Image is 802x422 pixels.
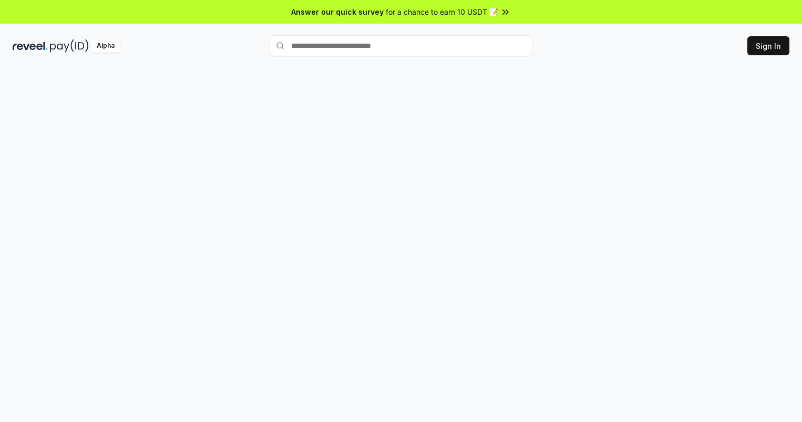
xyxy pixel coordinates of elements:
div: Alpha [91,39,120,53]
button: Sign In [747,36,789,55]
span: Answer our quick survey [291,6,384,17]
img: reveel_dark [13,39,48,53]
span: for a chance to earn 10 USDT 📝 [386,6,498,17]
img: pay_id [50,39,89,53]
